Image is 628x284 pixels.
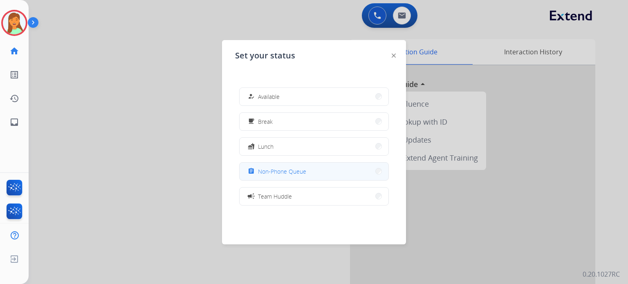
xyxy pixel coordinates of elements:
[3,11,26,34] img: avatar
[9,117,19,127] mat-icon: inbox
[392,54,396,58] img: close-button
[9,70,19,80] mat-icon: list_alt
[258,192,292,201] span: Team Huddle
[258,117,273,126] span: Break
[235,50,295,61] span: Set your status
[240,113,388,130] button: Break
[583,269,620,279] p: 0.20.1027RC
[240,188,388,205] button: Team Huddle
[258,167,306,176] span: Non-Phone Queue
[9,46,19,56] mat-icon: home
[258,142,274,151] span: Lunch
[240,163,388,180] button: Non-Phone Queue
[248,143,255,150] mat-icon: fastfood
[248,168,255,175] mat-icon: assignment
[248,93,255,100] mat-icon: how_to_reg
[247,192,255,200] mat-icon: campaign
[258,92,280,101] span: Available
[240,138,388,155] button: Lunch
[9,94,19,103] mat-icon: history
[248,118,255,125] mat-icon: free_breakfast
[240,88,388,105] button: Available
